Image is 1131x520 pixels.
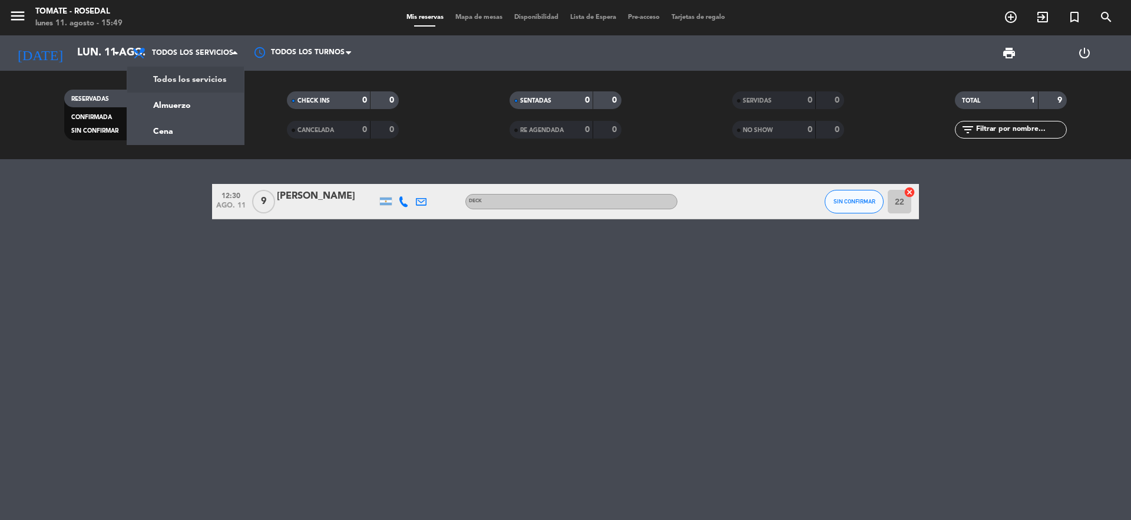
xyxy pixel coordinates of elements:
span: Disponibilidad [508,14,564,21]
span: ago. 11 [216,202,246,215]
strong: 0 [612,96,619,104]
i: cancel [904,186,915,198]
div: [PERSON_NAME] [277,189,377,204]
span: SERVIDAS [743,98,772,104]
i: menu [9,7,27,25]
span: Lista de Espera [564,14,622,21]
span: Tarjetas de regalo [666,14,731,21]
i: power_settings_new [1077,46,1092,60]
button: SIN CONFIRMAR [825,190,884,213]
strong: 0 [362,126,367,134]
strong: 0 [362,96,367,104]
span: RE AGENDADA [520,127,564,133]
strong: 0 [835,126,842,134]
strong: 0 [835,96,842,104]
span: Mapa de mesas [449,14,508,21]
i: arrow_drop_down [110,46,124,60]
div: Tomate - Rosedal [35,6,123,18]
span: Mis reservas [401,14,449,21]
span: SIN CONFIRMAR [71,128,118,134]
span: 9 [252,190,275,213]
span: RESERVADAS [71,96,109,102]
strong: 0 [389,96,396,104]
strong: 1 [1030,96,1035,104]
i: turned_in_not [1067,10,1082,24]
span: DECK [469,199,482,203]
span: NO SHOW [743,127,773,133]
span: SIN CONFIRMAR [834,198,875,205]
i: exit_to_app [1036,10,1050,24]
i: [DATE] [9,40,71,66]
span: CANCELADA [297,127,334,133]
i: search [1099,10,1113,24]
span: CHECK INS [297,98,330,104]
strong: 0 [612,126,619,134]
a: Cena [127,119,244,144]
strong: 0 [808,96,812,104]
div: LOG OUT [1047,35,1122,71]
strong: 9 [1057,96,1064,104]
span: 12:30 [216,188,246,202]
strong: 0 [585,96,590,104]
span: Todos los servicios [152,49,233,57]
span: print [1002,46,1016,60]
i: filter_list [961,123,975,137]
span: SENTADAS [520,98,551,104]
span: Pre-acceso [622,14,666,21]
span: CONFIRMADA [71,114,112,120]
strong: 0 [389,126,396,134]
a: Todos los servicios [127,67,244,93]
button: menu [9,7,27,29]
i: add_circle_outline [1004,10,1018,24]
span: TOTAL [962,98,980,104]
div: lunes 11. agosto - 15:49 [35,18,123,29]
strong: 0 [808,126,812,134]
a: Almuerzo [127,93,244,119]
strong: 0 [585,126,590,134]
input: Filtrar por nombre... [975,123,1066,136]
